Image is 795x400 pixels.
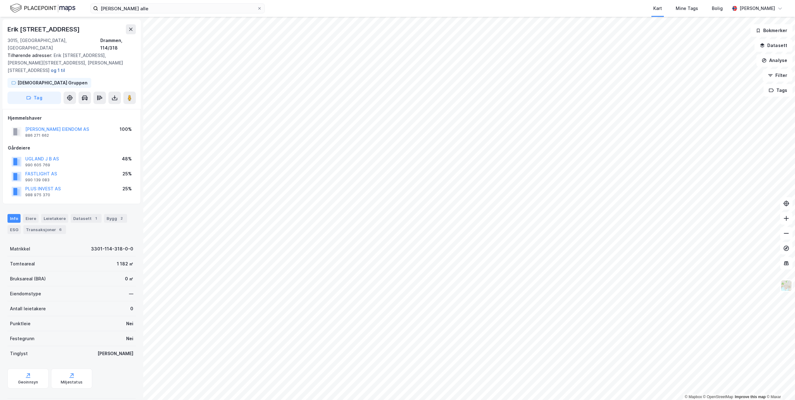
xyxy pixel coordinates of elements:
div: Miljøstatus [61,380,83,385]
div: 886 271 662 [25,133,49,138]
button: Tags [764,84,793,97]
div: Datasett [71,214,102,223]
div: 990 139 083 [25,178,50,183]
div: 988 975 370 [25,193,50,198]
button: Bokmerker [750,24,793,37]
div: [DEMOGRAPHIC_DATA] Gruppen [17,79,88,87]
div: 1 [93,215,99,221]
a: Mapbox [685,395,702,399]
div: ESG [7,225,21,234]
div: 0 [130,305,133,312]
div: [PERSON_NAME] [740,5,775,12]
div: Festegrunn [10,335,34,342]
button: Analyse [756,54,793,67]
div: Nei [126,335,133,342]
div: 2 [118,215,125,221]
div: 25% [122,170,132,178]
div: Bolig [712,5,723,12]
img: Z [780,280,792,292]
a: OpenStreetMap [703,395,733,399]
div: Geoinnsyn [18,380,38,385]
button: Filter [763,69,793,82]
div: 1 182 ㎡ [117,260,133,268]
div: Antall leietakere [10,305,46,312]
button: Datasett [755,39,793,52]
div: Erik [STREET_ADDRESS] [7,24,81,34]
div: 6 [57,226,64,233]
div: 0 ㎡ [125,275,133,283]
div: Eiere [23,214,39,223]
div: Mine Tags [676,5,698,12]
div: Kart [653,5,662,12]
div: Kontrollprogram for chat [764,370,795,400]
span: Tilhørende adresser: [7,53,54,58]
div: Gårdeiere [8,144,136,152]
div: Leietakere [41,214,68,223]
div: 3301-114-318-0-0 [91,245,133,253]
div: Transaksjoner [23,225,66,234]
div: 48% [122,155,132,163]
div: Drammen, 114/318 [100,37,136,52]
div: — [129,290,133,298]
div: Tinglyst [10,350,28,357]
div: Eiendomstype [10,290,41,298]
div: 990 605 769 [25,163,50,168]
div: Punktleie [10,320,31,327]
input: Søk på adresse, matrikkel, gårdeiere, leietakere eller personer [98,4,257,13]
iframe: Chat Widget [764,370,795,400]
div: 100% [120,126,132,133]
div: 3015, [GEOGRAPHIC_DATA], [GEOGRAPHIC_DATA] [7,37,100,52]
img: logo.f888ab2527a4732fd821a326f86c7f29.svg [10,3,75,14]
div: Bruksareal (BRA) [10,275,46,283]
div: Bygg [104,214,127,223]
div: Matrikkel [10,245,30,253]
div: Erik [STREET_ADDRESS], [PERSON_NAME][STREET_ADDRESS], [PERSON_NAME][STREET_ADDRESS] [7,52,131,74]
div: [PERSON_NAME] [98,350,133,357]
div: Nei [126,320,133,327]
a: Improve this map [735,395,766,399]
div: 25% [122,185,132,193]
div: Tomteareal [10,260,35,268]
button: Tag [7,92,61,104]
div: Info [7,214,21,223]
div: Hjemmelshaver [8,114,136,122]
